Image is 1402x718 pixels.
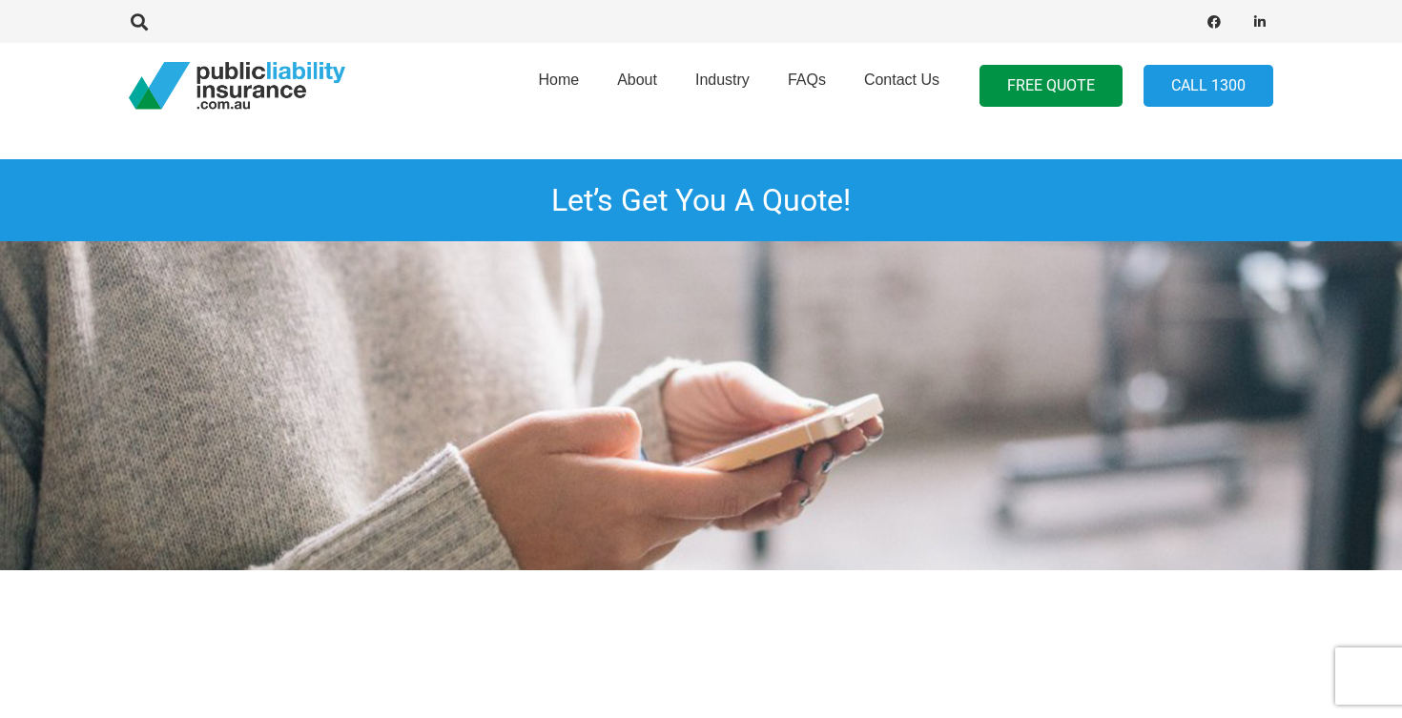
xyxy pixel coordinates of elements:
[538,72,579,88] span: Home
[845,37,959,134] a: Contact Us
[730,570,825,666] img: Vero
[963,570,1059,666] img: protecsure
[864,72,939,88] span: Contact Us
[788,72,826,88] span: FAQs
[120,13,158,31] a: Search
[1201,9,1227,35] a: Facebook
[1197,570,1292,666] img: allianz
[617,72,657,88] span: About
[769,37,845,134] a: FAQs
[129,62,345,110] a: pli_logotransparent
[598,37,676,134] a: About
[695,72,750,88] span: Industry
[1247,9,1273,35] a: LinkedIn
[676,37,769,134] a: Industry
[496,570,591,666] img: cgu
[262,570,358,666] img: steadfast
[979,65,1123,108] a: FREE QUOTE
[29,570,124,666] img: qbe
[519,37,598,134] a: Home
[1144,65,1273,108] a: Call 1300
